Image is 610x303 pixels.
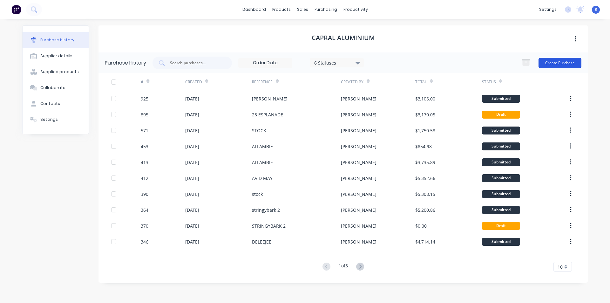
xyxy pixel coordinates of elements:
[252,238,271,245] div: DELEEJEE
[536,5,560,14] div: settings
[482,174,520,182] div: Submitted
[252,223,286,229] div: STRINGYBARK 2
[185,159,199,166] div: [DATE]
[415,207,435,213] div: $5,200.86
[341,111,376,118] div: [PERSON_NAME]
[482,95,520,103] div: Submitted
[341,159,376,166] div: [PERSON_NAME]
[23,96,89,112] button: Contacts
[141,111,148,118] div: 895
[23,32,89,48] button: Purchase history
[539,58,581,68] button: Create Purchase
[185,79,202,85] div: Created
[141,143,148,150] div: 453
[341,79,363,85] div: Created By
[482,79,496,85] div: Status
[185,95,199,102] div: [DATE]
[252,79,273,85] div: Reference
[141,95,148,102] div: 925
[141,238,148,245] div: 346
[294,5,311,14] div: sales
[311,5,340,14] div: purchasing
[415,95,435,102] div: $3,106.00
[105,59,146,67] div: Purchase History
[23,80,89,96] button: Collaborate
[482,238,520,246] div: Submitted
[415,111,435,118] div: $3,170.05
[40,37,74,43] div: Purchase history
[341,127,376,134] div: [PERSON_NAME]
[341,223,376,229] div: [PERSON_NAME]
[595,7,597,12] span: R
[40,101,60,107] div: Contacts
[341,207,376,213] div: [PERSON_NAME]
[269,5,294,14] div: products
[141,127,148,134] div: 571
[482,158,520,166] div: Submitted
[141,79,143,85] div: #
[415,79,427,85] div: Total
[185,207,199,213] div: [DATE]
[23,64,89,80] button: Supplied products
[415,238,435,245] div: $4,714.14
[415,175,435,182] div: $5,352.66
[40,117,58,122] div: Settings
[314,59,360,66] div: 6 Statuses
[11,5,21,14] img: Factory
[252,207,280,213] div: stringybark 2
[40,85,65,91] div: Collaborate
[185,111,199,118] div: [DATE]
[23,48,89,64] button: Supplier details
[252,175,273,182] div: AVID MAY
[415,127,435,134] div: $1,750.58
[482,142,520,150] div: Submitted
[482,206,520,214] div: Submitted
[482,127,520,134] div: Submitted
[185,191,199,197] div: [DATE]
[185,238,199,245] div: [DATE]
[339,262,348,272] div: 1 of 3
[415,223,427,229] div: $0.00
[252,95,288,102] div: [PERSON_NAME]
[415,191,435,197] div: $5,308.15
[185,175,199,182] div: [DATE]
[415,159,435,166] div: $3,735.89
[141,223,148,229] div: 370
[252,191,263,197] div: stock
[141,175,148,182] div: 412
[252,127,266,134] div: STOCK
[239,5,269,14] a: dashboard
[482,111,520,119] div: Draft
[185,223,199,229] div: [DATE]
[482,222,520,230] div: Draft
[340,5,371,14] div: productivity
[341,238,376,245] div: [PERSON_NAME]
[239,58,292,68] input: Order Date
[252,159,273,166] div: ALLAMBIE
[558,264,563,270] span: 10
[23,112,89,127] button: Settings
[415,143,432,150] div: $854.98
[185,127,199,134] div: [DATE]
[141,159,148,166] div: 413
[185,143,199,150] div: [DATE]
[40,53,72,59] div: Supplier details
[341,191,376,197] div: [PERSON_NAME]
[252,143,273,150] div: ALLAMBIE
[482,190,520,198] div: Submitted
[312,34,375,42] h1: Capral Aluminium
[141,207,148,213] div: 364
[40,69,79,75] div: Supplied products
[341,175,376,182] div: [PERSON_NAME]
[169,60,222,66] input: Search purchases...
[341,95,376,102] div: [PERSON_NAME]
[341,143,376,150] div: [PERSON_NAME]
[141,191,148,197] div: 390
[252,111,283,118] div: 23 ESPLANADE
